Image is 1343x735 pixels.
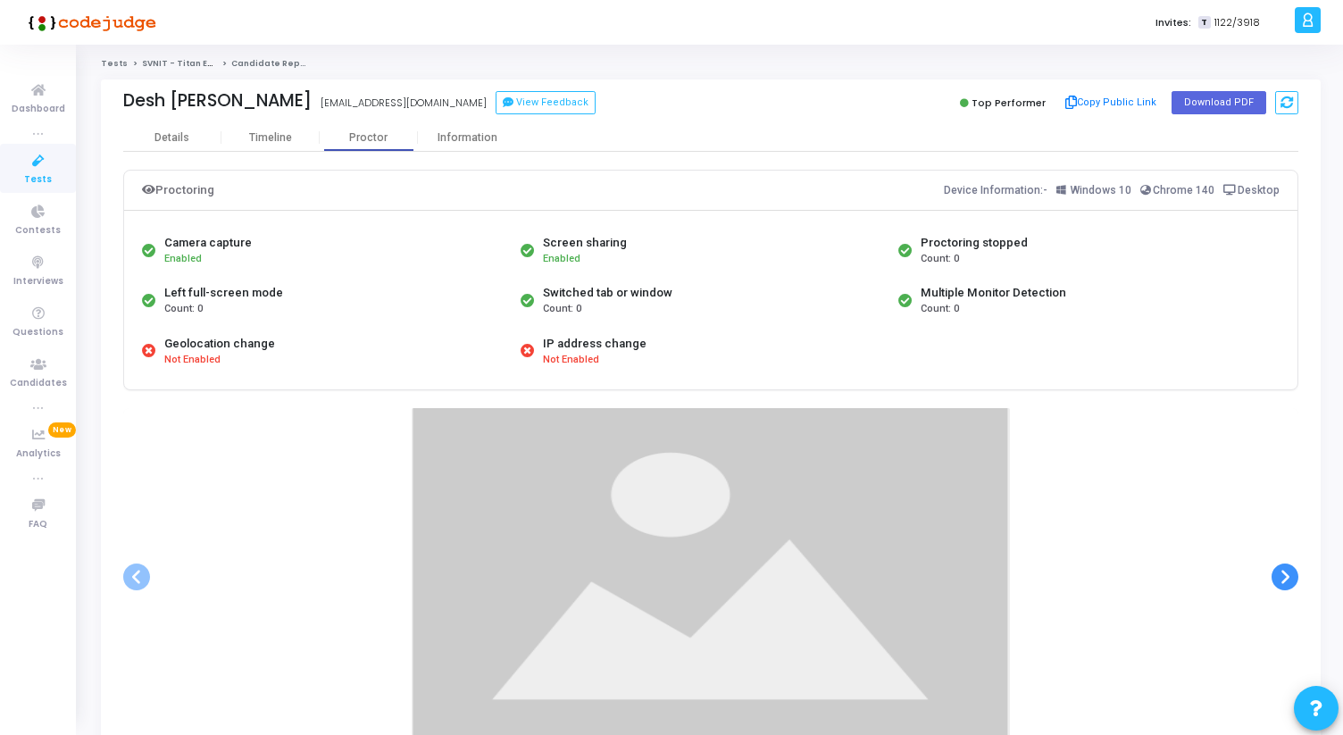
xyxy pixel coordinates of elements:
div: Switched tab or window [543,284,672,302]
span: Tests [24,172,52,188]
span: Interviews [13,274,63,289]
span: T [1198,16,1210,29]
span: Count: 0 [164,302,203,317]
span: Contests [15,223,61,238]
div: Screen sharing [543,234,627,252]
span: Top Performer [972,96,1046,110]
button: Download PDF [1172,91,1266,114]
a: Tests [101,58,128,69]
span: Desktop [1238,184,1280,196]
span: Not Enabled [164,353,221,368]
span: Windows 10 [1071,184,1131,196]
button: View Feedback [496,91,596,114]
div: Geolocation change [164,335,275,353]
span: Dashboard [12,102,65,117]
button: Copy Public Link [1060,89,1163,116]
span: FAQ [29,517,47,532]
span: Chrome 140 [1153,184,1214,196]
div: Proctoring stopped [921,234,1028,252]
nav: breadcrumb [101,58,1321,70]
span: Count: 0 [921,252,959,267]
img: logo [22,4,156,40]
div: [EMAIL_ADDRESS][DOMAIN_NAME] [321,96,487,111]
span: Enabled [543,253,580,264]
div: Timeline [249,131,292,145]
span: Count: 0 [543,302,581,317]
span: New [48,422,76,438]
div: Information [418,131,516,145]
div: Proctoring [142,180,214,201]
span: 1122/3918 [1214,15,1260,30]
span: Questions [13,325,63,340]
span: Not Enabled [543,353,599,368]
label: Invites: [1155,15,1191,30]
div: IP address change [543,335,646,353]
span: Count: 0 [921,302,959,317]
div: Desh [PERSON_NAME] [123,90,312,111]
div: Proctor [320,131,418,145]
span: Candidates [10,376,67,391]
div: Camera capture [164,234,252,252]
span: Analytics [16,447,61,462]
a: SVNIT - Titan Engineering Intern 2026 [142,58,310,69]
div: Left full-screen mode [164,284,283,302]
div: Multiple Monitor Detection [921,284,1066,302]
span: Enabled [164,253,202,264]
span: Candidate Report [231,58,313,69]
div: Device Information:- [944,180,1280,201]
div: Details [154,131,189,145]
